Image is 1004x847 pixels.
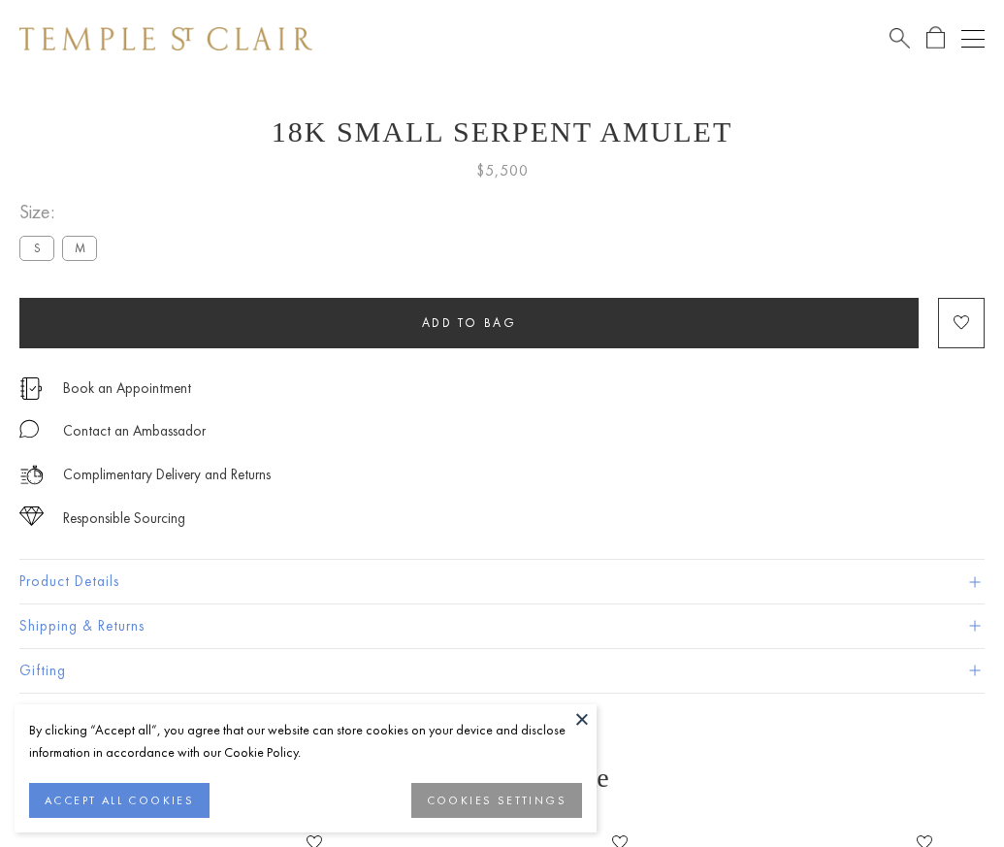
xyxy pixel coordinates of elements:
[411,783,582,818] button: COOKIES SETTINGS
[19,419,39,439] img: MessageIcon-01_2.svg
[19,463,44,487] img: icon_delivery.svg
[62,236,97,260] label: M
[19,298,919,348] button: Add to bag
[19,196,105,228] span: Size:
[961,27,985,50] button: Open navigation
[422,314,517,331] span: Add to bag
[19,377,43,400] img: icon_appointment.svg
[29,783,210,818] button: ACCEPT ALL COOKIES
[63,377,191,399] a: Book an Appointment
[19,649,985,693] button: Gifting
[19,560,985,603] button: Product Details
[926,26,945,50] a: Open Shopping Bag
[19,115,985,148] h1: 18K Small Serpent Amulet
[19,236,54,260] label: S
[63,463,271,487] p: Complimentary Delivery and Returns
[19,506,44,526] img: icon_sourcing.svg
[29,719,582,764] div: By clicking “Accept all”, you agree that our website can store cookies on your device and disclos...
[19,604,985,648] button: Shipping & Returns
[63,506,185,531] div: Responsible Sourcing
[476,158,529,183] span: $5,500
[63,419,206,443] div: Contact an Ambassador
[890,26,910,50] a: Search
[19,27,312,50] img: Temple St. Clair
